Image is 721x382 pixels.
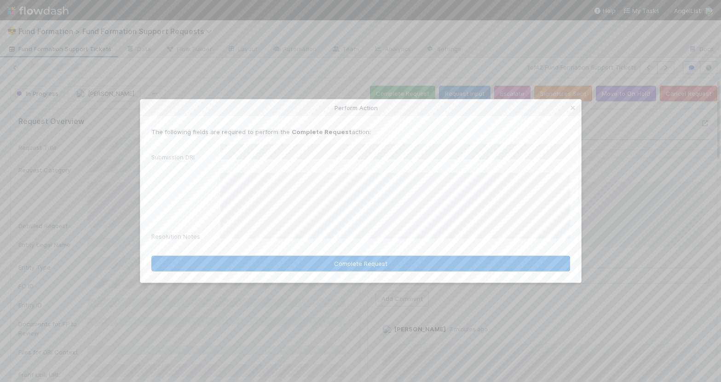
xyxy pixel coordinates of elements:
[292,128,352,135] strong: Complete Request
[151,256,570,271] button: Complete Request
[151,153,195,162] label: Submission DRI
[151,127,570,136] p: The following fields are required to perform the action:
[140,100,581,116] div: Perform Action
[151,232,200,241] label: Resolution Notes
